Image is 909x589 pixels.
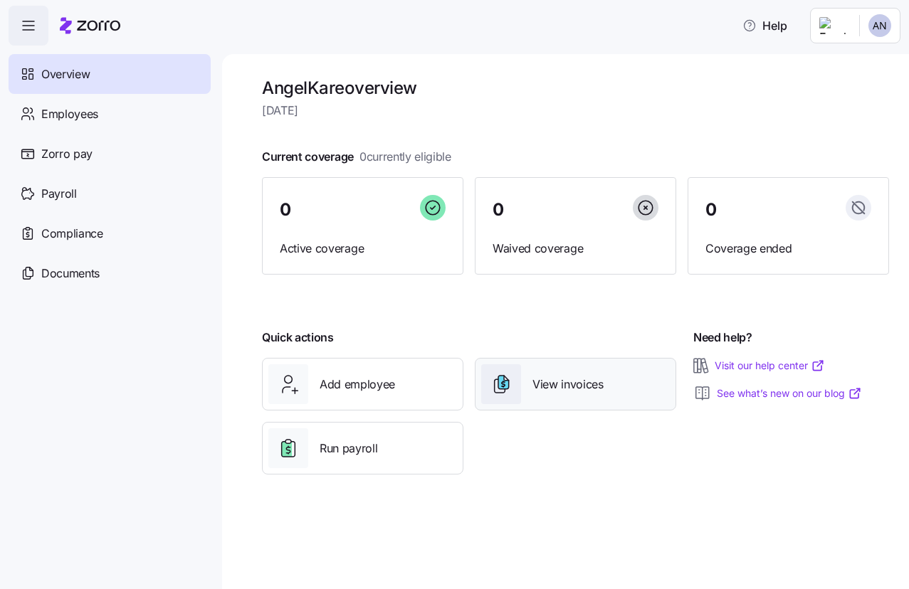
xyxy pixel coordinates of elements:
[262,148,451,166] span: Current coverage
[9,253,211,293] a: Documents
[280,240,446,258] span: Active coverage
[705,201,717,218] span: 0
[9,174,211,213] a: Payroll
[262,102,889,120] span: [DATE]
[41,185,77,203] span: Payroll
[41,265,100,282] span: Documents
[262,77,889,99] h1: AngelKare overview
[9,134,211,174] a: Zorro pay
[41,65,90,83] span: Overview
[868,14,891,37] img: 9ced4e48ddc4de39141025f3084b8ab8
[9,213,211,253] a: Compliance
[262,329,334,346] span: Quick actions
[41,225,103,243] span: Compliance
[280,201,291,218] span: 0
[320,376,395,393] span: Add employee
[9,54,211,94] a: Overview
[717,386,862,400] a: See what’s new on our blog
[493,201,504,218] span: 0
[731,11,799,40] button: Help
[41,145,93,163] span: Zorro pay
[320,440,377,457] span: Run payroll
[41,105,98,123] span: Employees
[705,240,871,258] span: Coverage ended
[742,17,787,34] span: Help
[819,17,848,34] img: Employer logo
[359,148,451,166] span: 0 currently eligible
[493,240,658,258] span: Waived coverage
[9,94,211,134] a: Employees
[715,359,825,373] a: Visit our help center
[693,329,752,346] span: Need help?
[532,376,604,393] span: View invoices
